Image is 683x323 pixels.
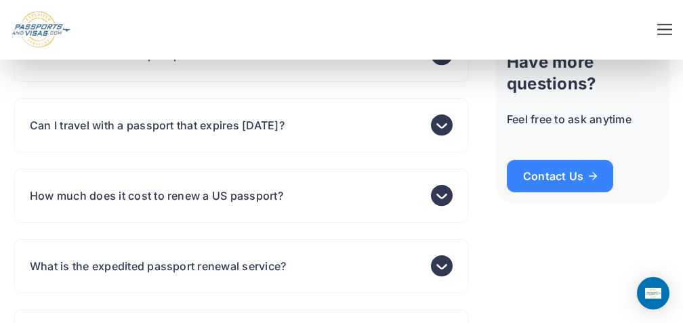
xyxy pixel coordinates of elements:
[30,188,283,204] h4: How much does it cost to renew a US passport?
[637,277,669,309] div: Open Intercom Messenger
[11,11,71,49] img: Logo
[507,111,632,127] p: Feel free to ask anytime
[30,258,286,274] h4: What is the expedited passport renewal service?
[507,160,613,192] a: Contact Us
[507,51,632,95] h3: Have more questions?
[30,117,285,133] h4: Can I travel with a passport that expires [DATE]?
[523,171,597,181] span: Contact Us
